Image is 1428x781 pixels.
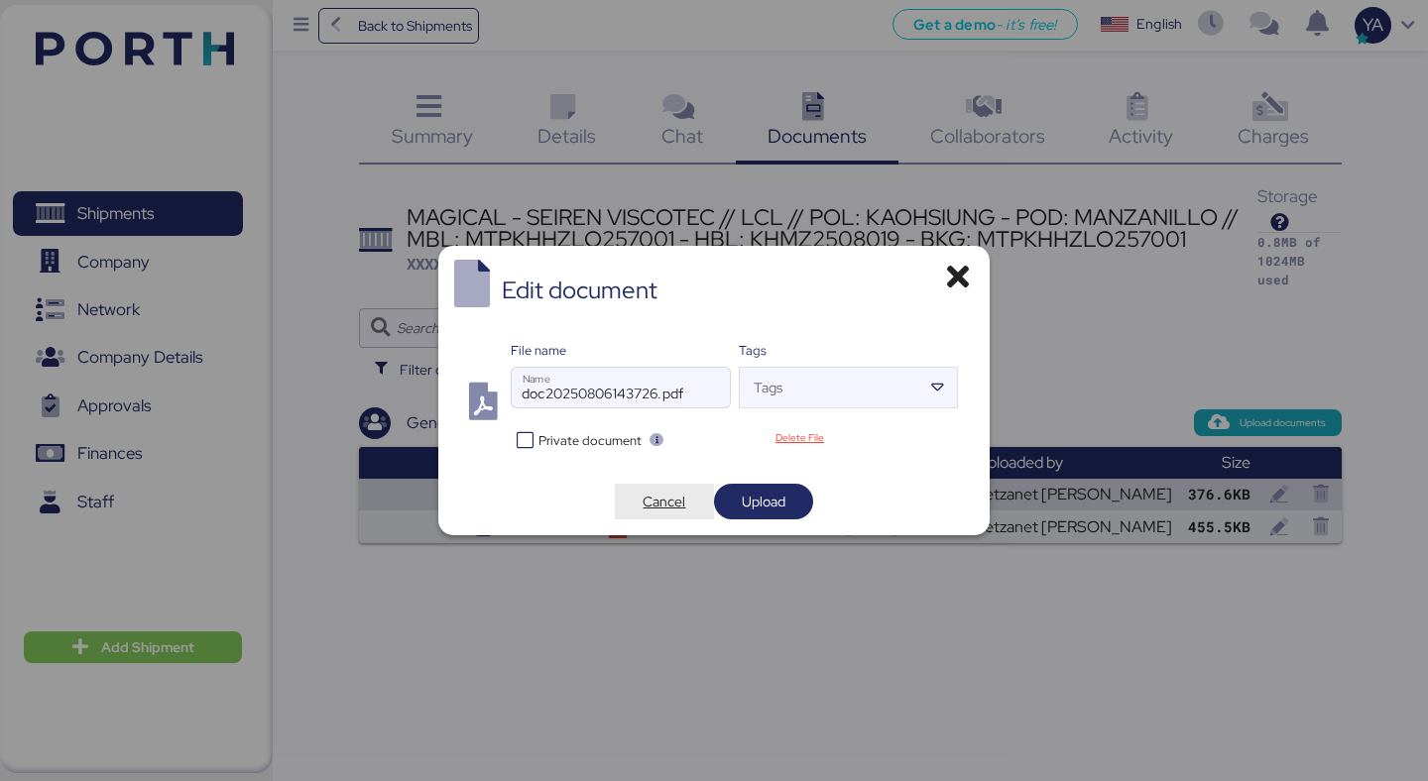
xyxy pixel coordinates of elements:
[502,281,657,299] div: Edit document
[742,490,785,513] span: Upload
[775,429,824,446] span: Delete File
[740,382,922,405] input: Tags
[643,490,685,513] span: Cancel
[538,431,642,450] span: Private document
[751,424,850,450] button: Delete File
[615,484,714,519] button: Cancel
[714,484,813,519] button: Upload
[739,341,959,360] div: Tags
[511,341,731,360] div: File name
[512,368,730,407] input: Name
